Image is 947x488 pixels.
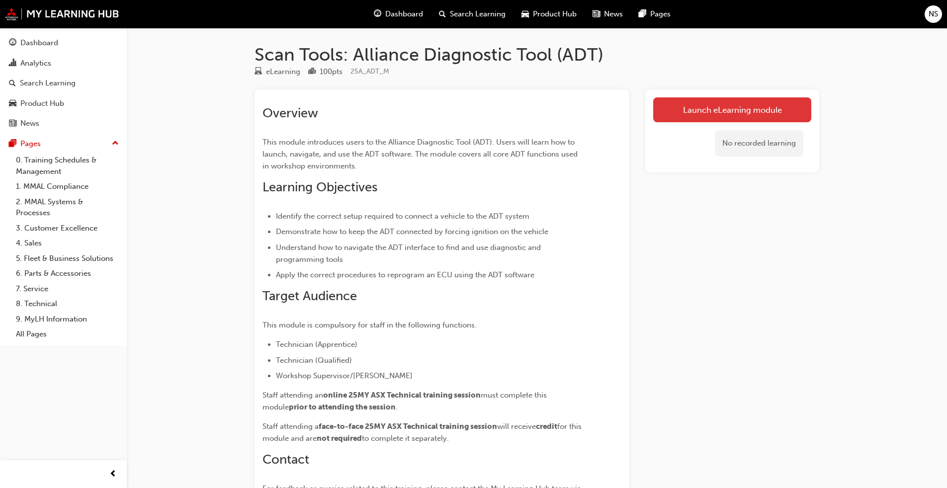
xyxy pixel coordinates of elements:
[431,4,514,24] a: search-iconSearch Learning
[12,281,123,297] a: 7. Service
[374,8,381,20] span: guage-icon
[317,434,362,443] span: not required
[12,251,123,266] a: 5. Fleet & Business Solutions
[12,296,123,312] a: 8. Technical
[255,66,300,78] div: Type
[20,98,64,109] div: Product Hub
[631,4,679,24] a: pages-iconPages
[653,97,811,122] a: Launch eLearning module
[320,66,343,78] div: 100 pts
[323,391,481,400] span: online 25MY ASX Technical training session
[350,67,389,76] span: Learning resource code
[536,422,557,431] span: credit
[319,422,497,431] span: face-to-face 25MY ASX Technical training session
[12,153,123,179] a: 0. Training Schedules & Management
[109,468,117,481] span: prev-icon
[255,44,819,66] h1: Scan Tools: Alliance Diagnostic Tool (ADT)
[12,326,123,342] a: All Pages
[4,32,123,135] button: DashboardAnalyticsSearch LearningProduct HubNews
[533,8,577,20] span: Product Hub
[262,179,377,195] span: Learning Objectives
[20,138,41,150] div: Pages
[289,403,396,411] span: prior to attending the session
[12,179,123,194] a: 1. MMAL Compliance
[262,391,323,400] span: Staff attending an
[276,227,548,236] span: Demonstrate how to keep the ADT connected by forcing ignition on the vehicle
[276,340,357,349] span: Technician (Apprentice)
[4,135,123,153] button: Pages
[9,140,16,149] span: pages-icon
[497,422,536,431] span: will receive
[12,221,123,236] a: 3. Customer Excellence
[276,371,413,380] span: Workshop Supervisor/[PERSON_NAME]
[9,119,16,128] span: news-icon
[262,138,580,170] span: This module introduces users to the Alliance Diagnostic Tool (ADT). Users will learn how to launc...
[308,68,316,77] span: podium-icon
[20,58,51,69] div: Analytics
[4,54,123,73] a: Analytics
[276,212,529,221] span: Identify the correct setup required to connect a vehicle to the ADT system
[4,74,123,92] a: Search Learning
[12,266,123,281] a: 6. Parts & Accessories
[604,8,623,20] span: News
[362,434,449,443] span: to complete it separately.
[925,5,942,23] button: NS
[262,105,318,121] span: Overview
[255,68,262,77] span: learningResourceType_ELEARNING-icon
[639,8,646,20] span: pages-icon
[12,194,123,221] a: 2. MMAL Systems & Processes
[9,79,16,88] span: search-icon
[4,114,123,133] a: News
[366,4,431,24] a: guage-iconDashboard
[262,288,357,304] span: Target Audience
[9,99,16,108] span: car-icon
[650,8,671,20] span: Pages
[396,403,398,411] span: .
[450,8,506,20] span: Search Learning
[262,422,319,431] span: Staff attending a
[5,7,119,20] img: mmal
[4,34,123,52] a: Dashboard
[514,4,585,24] a: car-iconProduct Hub
[439,8,446,20] span: search-icon
[929,8,938,20] span: NS
[715,130,803,157] div: No recorded learning
[585,4,631,24] a: news-iconNews
[12,236,123,251] a: 4. Sales
[20,78,76,89] div: Search Learning
[276,243,543,264] span: Understand how to navigate the ADT interface to find and use diagnostic and programming tools
[266,66,300,78] div: eLearning
[9,39,16,48] span: guage-icon
[521,8,529,20] span: car-icon
[276,356,352,365] span: Technician (Qualified)
[9,59,16,68] span: chart-icon
[308,66,343,78] div: Points
[112,137,119,150] span: up-icon
[20,118,39,129] div: News
[276,270,534,279] span: Apply the correct procedures to reprogram an ECU using the ADT software
[4,94,123,113] a: Product Hub
[262,452,309,467] span: Contact
[262,321,477,329] span: This module is compulsory for staff in the following functions.
[385,8,423,20] span: Dashboard
[593,8,600,20] span: news-icon
[20,37,58,49] div: Dashboard
[12,312,123,327] a: 9. MyLH Information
